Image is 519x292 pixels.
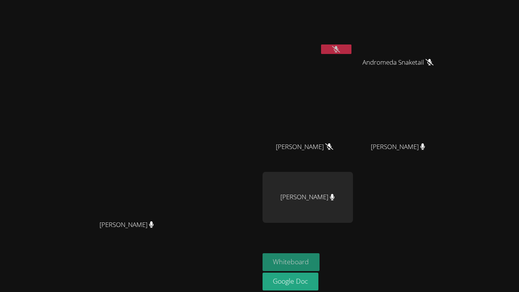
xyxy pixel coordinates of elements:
a: Google Doc [263,273,319,290]
button: Whiteboard [263,253,320,271]
span: [PERSON_NAME] [371,141,425,152]
span: Andromeda Snaketail [362,57,434,68]
div: [PERSON_NAME] [263,172,353,223]
span: [PERSON_NAME] [276,141,333,152]
span: [PERSON_NAME] [100,219,154,230]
